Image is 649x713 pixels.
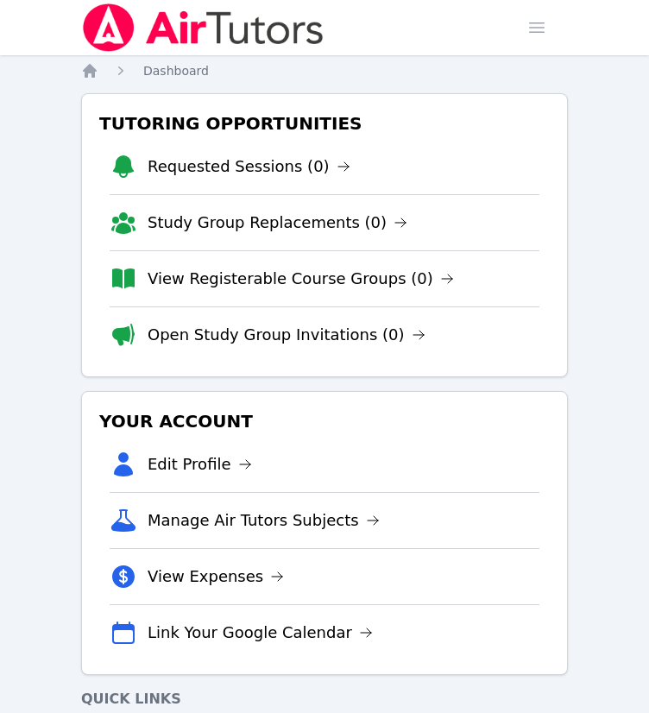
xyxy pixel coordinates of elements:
h3: Your Account [96,406,553,437]
a: Study Group Replacements (0) [148,211,407,235]
a: Manage Air Tutors Subjects [148,508,380,533]
h3: Tutoring Opportunities [96,108,553,139]
a: Edit Profile [148,452,252,476]
a: Dashboard [143,62,209,79]
a: Requested Sessions (0) [148,155,350,179]
a: Link Your Google Calendar [148,621,373,645]
img: Air Tutors [81,3,325,52]
a: Open Study Group Invitations (0) [148,323,425,347]
span: Dashboard [143,64,209,78]
a: View Expenses [148,565,284,589]
h4: Quick Links [81,689,568,710]
a: View Registerable Course Groups (0) [148,267,454,291]
nav: Breadcrumb [81,62,568,79]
